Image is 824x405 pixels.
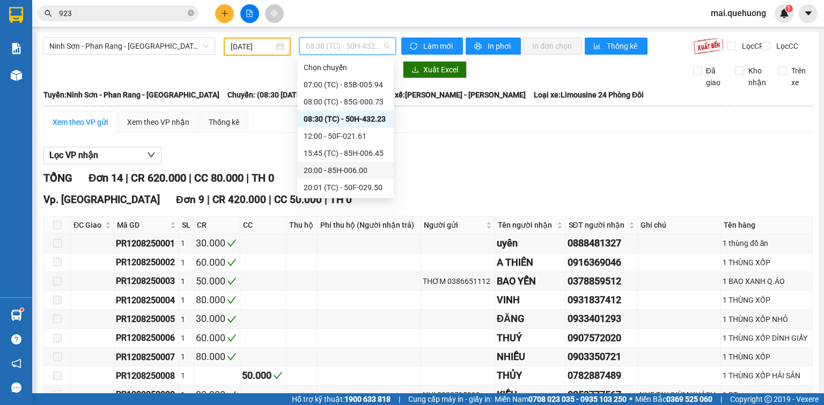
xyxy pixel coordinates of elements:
div: 1 THÙNG XỐP DÍNH GIẤY [723,332,811,344]
span: Tên người nhận [498,219,555,231]
span: caret-down [804,9,813,18]
div: 1 BT [723,389,811,401]
span: search [45,10,52,17]
td: 0782887489 [566,366,638,385]
span: Lọc CC [772,40,800,52]
div: 1 THÙNG XỐP [723,294,811,306]
b: An Anh Limousine [13,69,59,119]
span: message [11,382,21,393]
img: solution-icon [11,43,22,54]
th: Phí thu hộ (Người nhận trả) [318,216,421,234]
span: check [227,276,237,286]
span: Tài xế: [PERSON_NAME] - [PERSON_NAME] [382,89,526,101]
div: 0907572020 [568,331,636,346]
div: 1 [181,294,192,306]
span: Lọc CR [738,40,766,52]
td: ĐĂNG [495,310,566,328]
div: uyên [497,236,564,251]
button: file-add [240,4,259,23]
div: PR1208250006 [116,331,177,344]
b: Biên nhận gởi hàng hóa [69,16,103,103]
td: KIỀU [495,386,566,404]
div: 0931837412 [568,292,636,307]
span: notification [11,358,21,369]
sup: 1 [20,308,24,311]
span: question-circle [11,334,21,344]
button: bar-chartThống kê [585,37,648,55]
div: 60.000 [196,255,238,270]
span: Loại xe: Limousine 24 Phòng Đôi [534,89,644,101]
div: 1 [181,351,192,363]
div: 50.000 [196,274,238,289]
div: BAO YẾN [497,274,564,289]
span: check [227,238,237,248]
span: copyright [764,395,772,403]
span: SĐT người nhận [569,219,627,231]
span: Đã giao [702,65,728,88]
button: aim [265,4,284,23]
div: 12:00 - 50F-021.61 [304,130,387,142]
span: Vp. [GEOGRAPHIC_DATA] [43,193,160,206]
span: 08:30 (TC) - 50H-432.23 [306,38,390,54]
button: caret-down [799,4,818,23]
div: Xem theo VP gửi [53,116,108,128]
span: Trên xe [787,65,813,88]
span: TH 0 [330,193,352,206]
span: CC 50.000 [274,193,322,206]
div: ĐĂNG [497,311,564,326]
span: | [269,193,271,206]
div: 1 [181,237,192,249]
span: check [227,352,237,362]
strong: 1900 633 818 [344,395,391,403]
th: SL [179,216,194,234]
div: 0916369046 [568,255,636,270]
div: 80.000 [196,349,238,364]
span: | [189,171,192,184]
div: 50.000 [242,368,284,383]
div: PR1208250007 [116,350,177,364]
strong: 0369 525 060 [666,395,712,403]
button: plus [215,4,234,23]
span: Đơn 14 [89,171,123,184]
td: 0853777567 [566,386,638,404]
div: Chọn chuyến [297,59,394,76]
span: | [720,393,722,405]
div: 1 BAO XANH Q.ÁO [723,275,811,287]
span: Làm mới [423,40,454,52]
td: VINH [495,291,566,310]
span: CR 620.000 [131,171,186,184]
span: Cung cấp máy in - giấy in: [408,393,492,405]
div: Chọn chuyến [304,62,387,73]
span: close-circle [188,9,194,19]
span: Miền Bắc [635,393,712,405]
button: In đơn chọn [524,37,582,55]
span: Miền Nam [495,393,627,405]
div: 07:00 (TC) - 85B-005.94 [304,79,387,91]
td: PR1208250005 [114,310,179,328]
div: 1 [181,332,192,344]
span: In phơi [488,40,512,52]
div: PR1208250002 [116,256,177,269]
span: sync [410,42,419,51]
div: 30.000 [196,387,238,402]
div: PR1208250001 [116,237,177,250]
img: logo-vxr [9,7,23,23]
td: uyên [495,234,566,253]
strong: 0708 023 035 - 0935 103 250 [528,395,627,403]
span: ⚪️ [629,397,632,401]
sup: 1 [785,5,793,12]
span: | [126,171,128,184]
div: 30.000 [196,311,238,326]
div: 1 THÙNG XỐP HẢI SẢN [723,370,811,381]
th: Tên hàng [721,216,813,234]
td: PR1208250003 [114,272,179,291]
td: 0888481327 [566,234,638,253]
div: 0378859512 [568,274,636,289]
span: Người gửi [424,219,484,231]
th: Thu hộ [286,216,318,234]
div: Thống kê [209,116,239,128]
th: CR [194,216,240,234]
span: aim [270,10,278,17]
span: down [147,151,156,159]
span: TỔNG [43,171,72,184]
